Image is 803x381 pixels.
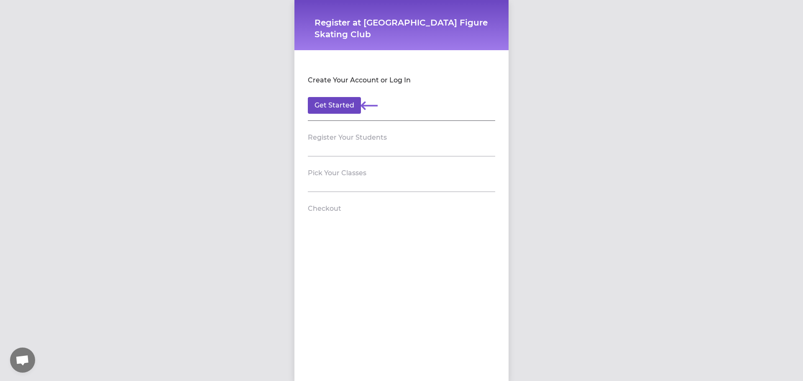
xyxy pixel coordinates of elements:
a: Open chat [10,348,35,373]
h2: Create Your Account or Log In [308,75,411,85]
h2: Register Your Students [308,133,387,143]
h2: Checkout [308,204,341,214]
h2: Pick Your Classes [308,168,366,178]
button: Get Started [308,97,361,114]
h1: Register at [GEOGRAPHIC_DATA] Figure Skating Club [315,17,488,40]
